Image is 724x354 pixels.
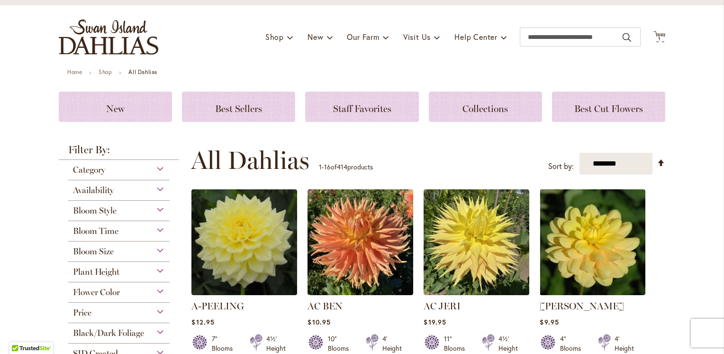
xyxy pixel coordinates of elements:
span: 1 [319,162,322,171]
span: Visit Us [403,32,431,42]
span: Black/Dark Foliage [73,328,144,338]
button: 1 [653,31,665,44]
div: 7" Blooms [212,334,238,353]
span: Plant Height [73,267,119,277]
strong: All Dahlias [128,68,157,75]
p: - of products [319,159,373,175]
a: New [59,92,172,122]
a: Home [67,68,82,75]
span: All Dahlias [191,146,309,175]
span: Price [73,307,91,318]
a: A-PEELING [191,300,244,312]
a: [PERSON_NAME] [540,300,624,312]
iframe: Launch Accessibility Center [7,320,34,347]
span: Staff Favorites [333,103,391,114]
span: $12.95 [191,317,214,326]
img: AHOY MATEY [540,189,645,295]
span: Bloom Time [73,226,118,236]
div: 4' Height [382,334,402,353]
span: Help Center [454,32,498,42]
span: 414 [337,162,347,171]
a: Staff Favorites [305,92,418,122]
div: 4½' Height [266,334,286,353]
div: 4½' Height [498,334,518,353]
span: $19.95 [424,317,446,326]
a: AC JERI [424,300,461,312]
img: AC Jeri [424,189,529,295]
label: Sort by: [548,158,574,175]
a: Best Cut Flowers [552,92,665,122]
span: Flower Color [73,287,120,298]
span: $10.95 [308,317,330,326]
div: 4' Height [615,334,634,353]
span: 1 [658,36,661,42]
span: New [308,32,323,42]
div: 10" Blooms [328,334,354,353]
div: 4" Blooms [560,334,587,353]
img: AC BEN [308,189,413,295]
div: 11" Blooms [444,334,471,353]
span: Collections [462,103,508,114]
img: A-Peeling [191,189,297,295]
a: store logo [59,19,158,55]
a: Shop [99,68,112,75]
span: Availability [73,185,114,196]
span: Shop [265,32,284,42]
a: Best Sellers [182,92,295,122]
span: Our Farm [347,32,379,42]
a: AC Jeri [424,288,529,297]
span: Bloom Size [73,246,114,257]
span: Bloom Style [73,205,117,216]
a: AC BEN [308,288,413,297]
a: AHOY MATEY [540,288,645,297]
strong: Filter By: [59,145,179,160]
span: 16 [324,162,331,171]
span: Category [73,165,105,175]
a: Collections [429,92,542,122]
span: Best Cut Flowers [574,103,643,114]
a: AC BEN [308,300,343,312]
span: Best Sellers [215,103,262,114]
a: A-Peeling [191,288,297,297]
span: New [106,103,125,114]
span: $9.95 [540,317,559,326]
